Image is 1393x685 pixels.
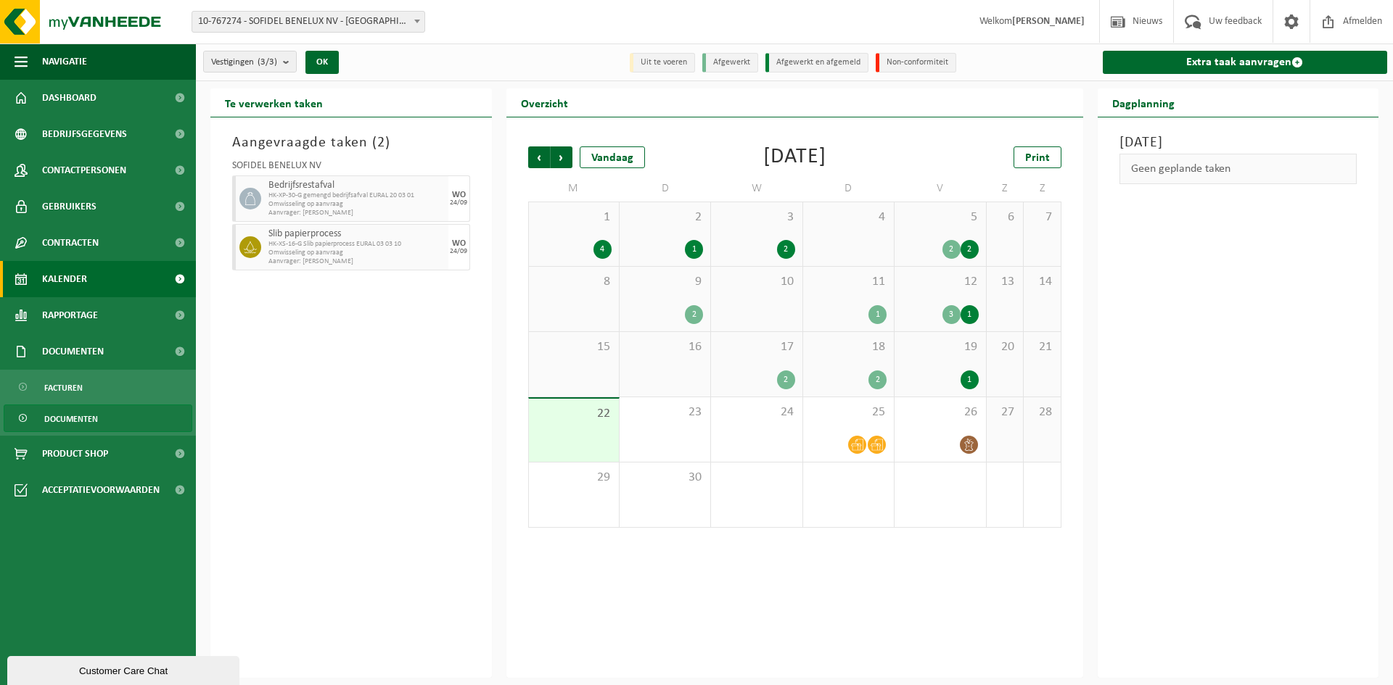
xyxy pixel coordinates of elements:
span: 22 [536,406,612,422]
td: D [620,175,711,202]
span: Documenten [42,333,104,370]
span: 1 [536,209,612,225]
span: HK-XP-30-G gemengd bedrijfsafval EURAL 20 03 01 [268,191,445,200]
span: Omwisseling op aanvraag [268,249,445,257]
span: 29 [536,470,612,486]
count: (3/3) [258,57,277,67]
span: 23 [627,404,703,420]
div: WO [452,191,466,199]
span: 24 [718,404,794,420]
div: 1 [868,305,887,324]
span: Slib papierprocess [268,228,445,240]
div: 1 [685,240,703,259]
span: 27 [994,404,1016,420]
span: Volgende [551,146,572,168]
span: Aanvrager: [PERSON_NAME] [268,209,445,217]
button: Vestigingen(3/3) [203,51,297,72]
td: W [711,175,802,202]
li: Non-conformiteit [876,53,956,72]
span: 12 [902,274,978,290]
span: 4 [810,209,887,225]
h2: Dagplanning [1098,88,1189,117]
td: D [803,175,895,202]
span: Navigatie [42,43,87,80]
div: 24/09 [450,248,467,255]
span: 30 [627,470,703,486]
span: Bedrijfsgegevens [42,116,127,152]
span: 3 [718,209,794,225]
span: Contactpersonen [42,152,126,188]
span: 5 [902,209,978,225]
span: HK-XS-16-G Slib papierprocess EURAL 03 03 10 [268,240,445,249]
span: 2 [377,136,385,150]
span: 18 [810,339,887,355]
div: 2 [961,240,979,259]
a: Print [1014,146,1061,168]
a: Documenten [4,404,192,432]
h3: [DATE] [1119,132,1357,154]
span: 11 [810,274,887,290]
span: Kalender [42,261,87,297]
span: Rapportage [42,297,98,333]
span: Documenten [44,405,98,433]
li: Uit te voeren [630,53,695,72]
div: 2 [685,305,703,324]
span: 26 [902,404,978,420]
td: Z [1024,175,1061,202]
span: Dashboard [42,80,96,116]
span: Aanvrager: [PERSON_NAME] [268,257,445,266]
span: 16 [627,339,703,355]
span: 10 [718,274,794,290]
td: Z [987,175,1024,202]
span: 2 [627,209,703,225]
button: OK [305,51,339,74]
span: Vorige [528,146,550,168]
h3: Aangevraagde taken ( ) [232,132,470,154]
a: Facturen [4,373,192,401]
div: 24/09 [450,199,467,207]
span: Vestigingen [211,51,277,73]
span: Omwisseling op aanvraag [268,200,445,209]
span: 13 [994,274,1016,290]
span: Product Shop [42,436,108,472]
span: 10-767274 - SOFIDEL BENELUX NV - DUFFEL [192,12,424,32]
td: V [895,175,986,202]
span: Print [1025,152,1050,164]
span: 10-767274 - SOFIDEL BENELUX NV - DUFFEL [192,11,425,33]
span: Facturen [44,374,83,402]
span: 7 [1031,209,1053,225]
span: 6 [994,209,1016,225]
span: 19 [902,339,978,355]
div: WO [452,239,466,248]
div: 2 [868,370,887,389]
div: Vandaag [580,146,645,168]
li: Afgewerkt [702,53,758,72]
span: Bedrijfsrestafval [268,180,445,191]
div: SOFIDEL BENELUX NV [232,161,470,175]
span: 8 [536,274,612,290]
div: 1 [961,370,979,389]
div: 1 [961,305,979,324]
span: Gebruikers [42,188,96,225]
div: 2 [942,240,961,259]
span: 20 [994,339,1016,355]
span: 25 [810,404,887,420]
span: 17 [718,339,794,355]
span: 21 [1031,339,1053,355]
div: 4 [593,240,612,259]
span: 28 [1031,404,1053,420]
span: 14 [1031,274,1053,290]
h2: Overzicht [506,88,583,117]
td: M [528,175,620,202]
div: [DATE] [763,146,826,168]
div: 3 [942,305,961,324]
h2: Te verwerken taken [210,88,337,117]
strong: [PERSON_NAME] [1012,16,1085,27]
li: Afgewerkt en afgemeld [765,53,868,72]
span: Contracten [42,225,99,261]
iframe: chat widget [7,653,242,685]
span: Acceptatievoorwaarden [42,472,160,508]
div: 2 [777,240,795,259]
div: Geen geplande taken [1119,154,1357,184]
